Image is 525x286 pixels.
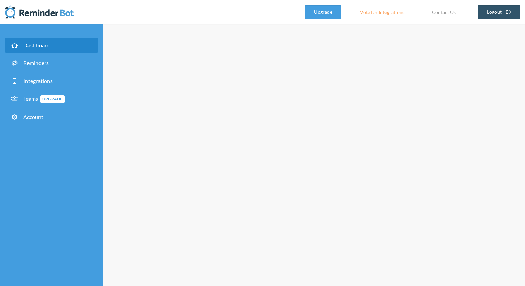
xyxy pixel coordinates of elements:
span: Account [23,114,43,120]
a: Reminders [5,56,98,71]
img: Reminder Bot [5,5,74,19]
a: Contact Us [423,5,464,19]
span: Integrations [23,78,53,84]
a: TeamsUpgrade [5,91,98,107]
a: Dashboard [5,38,98,53]
a: Integrations [5,73,98,88]
a: Account [5,109,98,124]
span: Upgrade [40,95,65,103]
span: Dashboard [23,42,50,48]
a: Logout [478,5,520,19]
a: Upgrade [305,5,341,19]
a: Vote for Integrations [351,5,413,19]
span: Reminders [23,60,49,66]
span: Teams [23,95,65,102]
